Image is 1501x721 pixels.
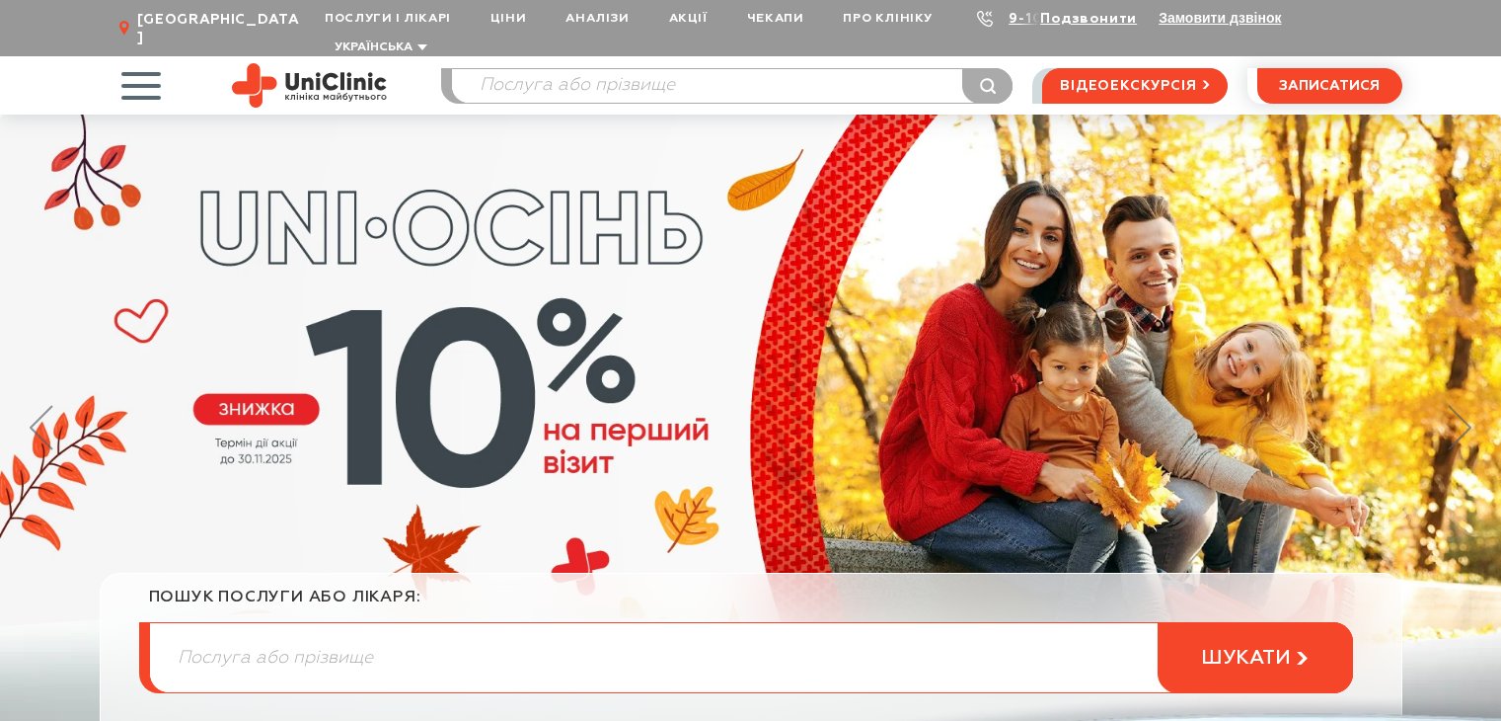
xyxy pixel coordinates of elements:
[330,40,427,55] button: Українська
[137,11,305,46] span: [GEOGRAPHIC_DATA]
[1040,12,1137,26] a: Подзвонити
[1257,68,1402,104] button: записатися
[1201,646,1291,671] span: шукати
[150,623,1352,692] input: Послуга або прізвище
[335,41,413,53] span: Українська
[232,63,387,108] img: Uniclinic
[1158,622,1353,693] button: шукати
[149,588,1353,622] div: пошук послуги або лікаря:
[1159,10,1281,26] button: Замовити дзвінок
[1060,69,1196,103] span: відеоекскурсія
[1042,68,1227,104] a: відеоекскурсія
[1009,12,1052,26] a: 9-103
[1279,79,1380,93] span: записатися
[452,69,1013,103] input: Послуга або прізвище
